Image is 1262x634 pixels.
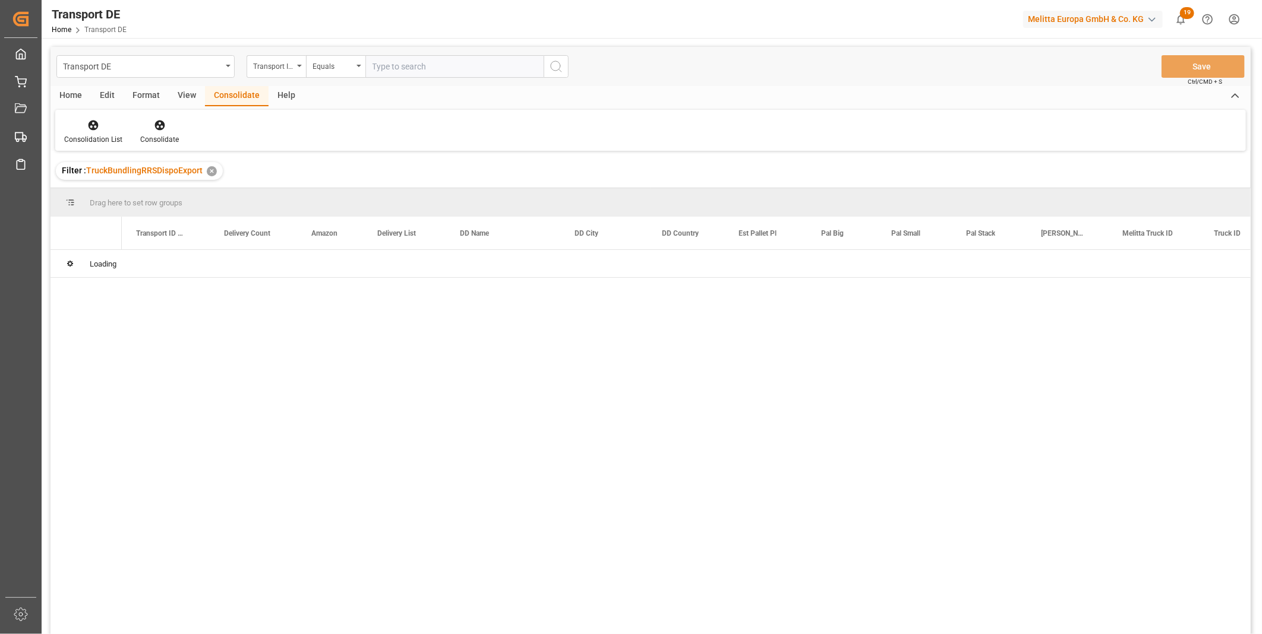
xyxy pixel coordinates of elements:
[64,134,122,145] div: Consolidation List
[90,259,116,268] span: Loading
[311,229,337,237] span: Amazon
[891,229,920,237] span: Pal Small
[1188,77,1222,86] span: Ctrl/CMD + S
[56,55,235,78] button: open menu
[269,86,304,106] div: Help
[124,86,169,106] div: Format
[1180,7,1194,19] span: 19
[169,86,205,106] div: View
[91,86,124,106] div: Edit
[377,229,416,237] span: Delivery List
[52,5,127,23] div: Transport DE
[821,229,844,237] span: Pal Big
[306,55,365,78] button: open menu
[62,166,86,175] span: Filter :
[1194,6,1221,33] button: Help Center
[90,198,182,207] span: Drag here to set row groups
[136,229,185,237] span: Transport ID Logward
[63,58,222,73] div: Transport DE
[86,166,203,175] span: TruckBundlingRRSDispoExport
[739,229,777,237] span: Est Pallet Pl
[51,86,91,106] div: Home
[1168,6,1194,33] button: show 19 new notifications
[1023,8,1168,30] button: Melitta Europa GmbH & Co. KG
[247,55,306,78] button: open menu
[544,55,569,78] button: search button
[52,26,71,34] a: Home
[253,58,294,72] div: Transport ID Logward
[460,229,489,237] span: DD Name
[1162,55,1245,78] button: Save
[1041,229,1083,237] span: [PERSON_NAME]
[224,229,270,237] span: Delivery Count
[1214,229,1241,237] span: Truck ID
[662,229,699,237] span: DD Country
[365,55,544,78] input: Type to search
[313,58,353,72] div: Equals
[1122,229,1173,237] span: Melitta Truck ID
[575,229,598,237] span: DD City
[1023,11,1163,28] div: Melitta Europa GmbH & Co. KG
[205,86,269,106] div: Consolidate
[207,166,217,176] div: ✕
[966,229,995,237] span: Pal Stack
[140,134,179,145] div: Consolidate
